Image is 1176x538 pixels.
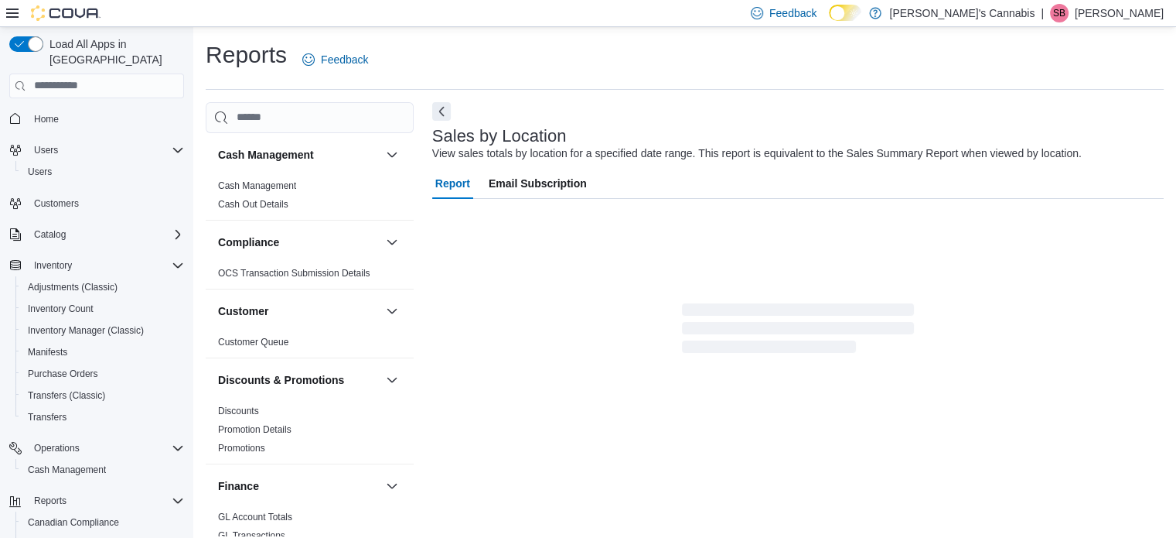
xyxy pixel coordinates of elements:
p: | [1041,4,1044,22]
button: Reports [28,492,73,510]
span: Email Subscription [489,168,587,199]
button: Cash Management [15,459,190,481]
span: Operations [28,439,184,457]
button: Operations [3,437,190,459]
span: Inventory Manager (Classic) [22,321,184,340]
button: Users [3,139,190,161]
button: Cash Management [383,146,401,164]
span: Adjustments (Classic) [28,281,118,293]
a: Inventory Count [22,300,100,318]
button: Manifests [15,341,190,363]
span: Purchase Orders [28,368,98,380]
span: Home [34,113,59,125]
span: Canadian Compliance [22,513,184,532]
span: Feedback [769,5,816,21]
span: Users [28,141,184,159]
a: Transfers [22,408,73,427]
a: OCS Transaction Submission Details [218,268,370,279]
button: Canadian Compliance [15,512,190,533]
span: Catalog [28,225,184,244]
span: Cash Management [28,464,106,476]
span: Customers [28,194,184,213]
button: Cash Management [218,147,380,163]
h3: Compliance [218,235,279,250]
h3: Cash Management [218,147,314,163]
span: SB [1053,4,1065,22]
button: Catalog [28,225,72,244]
span: Manifests [22,343,184,362]
h3: Finance [218,478,259,494]
span: Inventory Count [28,303,94,315]
span: Discounts [218,405,259,417]
span: Operations [34,442,80,454]
input: Dark Mode [829,5,861,21]
span: Reports [34,495,66,507]
span: Transfers (Classic) [22,386,184,405]
div: Shaun Bryan [1050,4,1069,22]
button: Purchase Orders [15,363,190,385]
span: Users [34,144,58,156]
span: Promotions [218,442,265,454]
span: Reports [28,492,184,510]
p: [PERSON_NAME] [1075,4,1164,22]
div: Customer [206,333,414,358]
span: Cash Management [22,461,184,479]
span: Cash Management [218,180,296,192]
a: Customers [28,194,85,213]
div: Compliance [206,264,414,289]
button: Users [15,161,190,183]
a: Inventory Manager (Classic) [22,321,150,340]
div: Discounts & Promotions [206,402,414,464]
span: Loading [682,307,914,356]
span: Transfers [28,411,66,423]
span: Inventory Count [22,300,184,318]
span: Users [22,163,184,181]
span: Canadian Compliance [28,516,119,529]
button: Finance [218,478,380,494]
button: Discounts & Promotions [218,372,380,388]
img: Cova [31,5,101,21]
a: Customer Queue [218,337,288,348]
span: Customer Queue [218,336,288,348]
button: Users [28,141,64,159]
button: Customers [3,192,190,214]
button: Customer [383,302,401,320]
span: Catalog [34,228,66,241]
span: Inventory Manager (Classic) [28,324,144,337]
a: Feedback [296,44,374,75]
a: Home [28,110,65,129]
span: Manifests [28,346,67,358]
button: Home [3,108,190,130]
span: Purchase Orders [22,365,184,383]
button: Inventory [28,256,78,275]
span: Adjustments (Classic) [22,278,184,296]
a: Canadian Compliance [22,513,125,532]
span: Inventory [28,256,184,275]
button: Operations [28,439,86,457]
button: Catalog [3,224,190,245]
span: Dark Mode [829,21,830,22]
span: GL Account Totals [218,511,292,523]
span: Home [28,109,184,129]
span: Transfers (Classic) [28,389,105,402]
span: Cash Out Details [218,198,288,211]
a: Cash Management [22,461,112,479]
button: Finance [383,477,401,495]
button: Customer [218,303,380,319]
a: Cash Out Details [218,199,288,210]
p: [PERSON_NAME]'s Cannabis [889,4,1035,22]
span: OCS Transaction Submission Details [218,267,370,279]
span: Customers [34,197,79,210]
a: Transfers (Classic) [22,386,111,405]
button: Transfers (Classic) [15,385,190,406]
span: Users [28,166,52,178]
a: GL Account Totals [218,512,292,523]
h3: Customer [218,303,268,319]
h1: Reports [206,39,287,70]
span: Feedback [321,52,368,67]
button: Compliance [218,235,380,250]
a: Cash Management [218,180,296,191]
button: Discounts & Promotions [383,371,401,389]
button: Inventory Manager (Classic) [15,320,190,341]
a: Adjustments (Classic) [22,278,124,296]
